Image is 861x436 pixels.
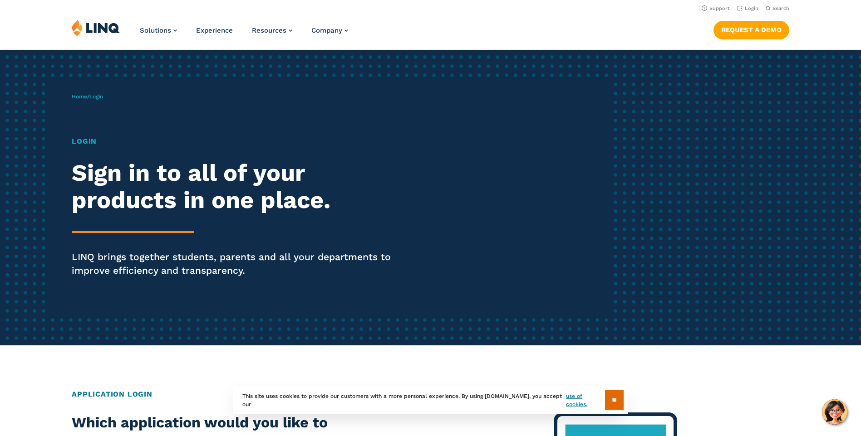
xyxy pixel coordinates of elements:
nav: Primary Navigation [140,19,348,49]
span: Search [772,5,789,11]
span: / [72,93,103,100]
h2: Sign in to all of your products in one place. [72,160,403,214]
a: Support [702,5,730,11]
button: Open Search Bar [766,5,789,12]
span: Company [311,26,342,34]
a: use of cookies. [566,392,605,408]
h1: Login [72,136,403,147]
button: Hello, have a question? Let’s chat. [822,399,847,425]
span: Login [89,93,103,100]
a: Home [72,93,87,100]
img: LINQ | K‑12 Software [72,19,120,36]
a: Experience [196,26,233,34]
div: This site uses cookies to provide our customers with a more personal experience. By using [DOMAIN... [233,386,628,414]
span: Solutions [140,26,171,34]
a: Solutions [140,26,177,34]
a: Login [737,5,758,11]
a: Resources [252,26,292,34]
span: Resources [252,26,286,34]
nav: Button Navigation [713,19,789,39]
a: Request a Demo [713,21,789,39]
a: Company [311,26,348,34]
p: LINQ brings together students, parents and all your departments to improve efficiency and transpa... [72,250,403,277]
h2: Application Login [72,389,789,400]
